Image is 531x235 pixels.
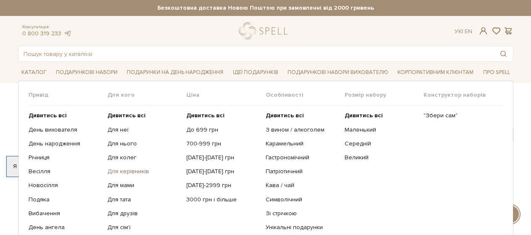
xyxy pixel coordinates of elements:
[284,65,392,79] a: Подарункові набори вихователю
[229,66,281,79] a: Ідеї подарунків
[29,168,101,175] a: Весілля
[186,91,265,99] span: Ціна
[455,28,472,35] div: Ук
[18,46,494,61] input: Пошук товару у каталозі
[265,154,338,161] a: Гастрономічний
[186,168,259,175] a: [DATE]-[DATE] грн
[186,112,225,119] b: Дивитись всі
[29,91,107,99] span: Привід
[265,182,338,189] a: Кава / чай
[29,140,101,148] a: День народження
[107,196,180,203] a: Для тата
[63,30,72,37] a: telegram
[494,46,513,61] button: Пошук товару у каталозі
[7,163,234,170] div: Я дозволяю [DOMAIN_NAME] використовувати
[265,168,338,175] a: Патріотичний
[186,140,259,148] a: 700-999 грн
[265,126,338,134] a: З вином / алкоголем
[22,30,61,37] a: 0 800 319 233
[345,112,383,119] b: Дивитись всі
[265,91,344,99] span: Особливості
[186,182,259,189] a: [DATE]-2999 грн
[265,224,338,231] a: Унікальні подарунки
[265,112,338,119] a: Дивитись всі
[345,112,417,119] a: Дивитись всі
[186,126,259,134] a: До 699 грн
[265,140,338,148] a: Карамельний
[52,66,121,79] a: Подарункові набори
[29,126,101,134] a: День вихователя
[394,65,477,79] a: Корпоративним клієнтам
[107,154,180,161] a: Для колег
[29,182,101,189] a: Новосілля
[424,91,502,99] span: Конструктор наборів
[29,196,101,203] a: Подяка
[345,154,417,161] a: Великий
[465,28,472,35] a: En
[22,24,72,30] span: Консультація:
[186,196,259,203] a: 3000 грн і більше
[424,112,496,119] a: "Збери сам"
[29,112,101,119] a: Дивитись всі
[107,112,180,119] a: Дивитись всі
[239,22,291,40] a: logo
[29,154,101,161] a: Річниця
[265,112,303,119] b: Дивитись всі
[107,91,186,99] span: Для кого
[107,182,180,189] a: Для мами
[265,210,338,217] a: Зі стрічкою
[265,196,338,203] a: Символічний
[462,28,463,35] span: |
[107,112,146,119] b: Дивитись всі
[29,224,101,231] a: День ангела
[123,66,227,79] a: Подарунки на День народження
[186,154,259,161] a: [DATE]-[DATE] грн
[479,66,513,79] a: Про Spell
[345,140,417,148] a: Середній
[107,126,180,134] a: Для неї
[107,140,180,148] a: Для нього
[107,224,180,231] a: Для сім'ї
[18,4,513,12] strong: Безкоштовна доставка Новою Поштою при замовленні від 2000 гривень
[107,210,180,217] a: Для друзів
[18,66,50,79] a: Каталог
[345,91,424,99] span: Розмір набору
[345,126,417,134] a: Маленький
[107,168,180,175] a: Для керівників
[29,210,101,217] a: Вибачення
[29,112,67,119] b: Дивитись всі
[186,112,259,119] a: Дивитись всі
